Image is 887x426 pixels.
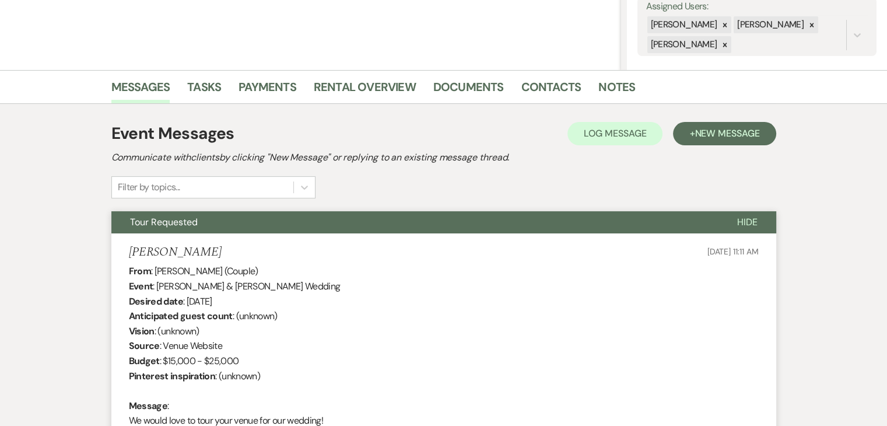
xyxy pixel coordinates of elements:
[314,78,416,103] a: Rental Overview
[598,78,635,103] a: Notes
[707,246,759,257] span: [DATE] 11:11 AM
[130,216,198,228] span: Tour Requested
[584,127,646,139] span: Log Message
[567,122,662,145] button: Log Message
[129,370,216,382] b: Pinterest inspiration
[129,400,168,412] b: Message
[129,245,222,260] h5: [PERSON_NAME]
[647,36,719,53] div: [PERSON_NAME]
[129,295,183,308] b: Desired date
[111,78,170,103] a: Messages
[718,211,776,233] button: Hide
[129,325,155,337] b: Vision
[647,16,719,33] div: [PERSON_NAME]
[118,180,180,194] div: Filter by topics...
[129,265,151,277] b: From
[521,78,581,103] a: Contacts
[111,211,718,233] button: Tour Requested
[433,78,504,103] a: Documents
[239,78,296,103] a: Payments
[695,127,759,139] span: New Message
[129,340,160,352] b: Source
[734,16,805,33] div: [PERSON_NAME]
[187,78,221,103] a: Tasks
[111,121,234,146] h1: Event Messages
[737,216,758,228] span: Hide
[673,122,776,145] button: +New Message
[129,355,160,367] b: Budget
[129,280,153,292] b: Event
[111,151,776,165] h2: Communicate with clients by clicking "New Message" or replying to an existing message thread.
[129,310,233,322] b: Anticipated guest count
